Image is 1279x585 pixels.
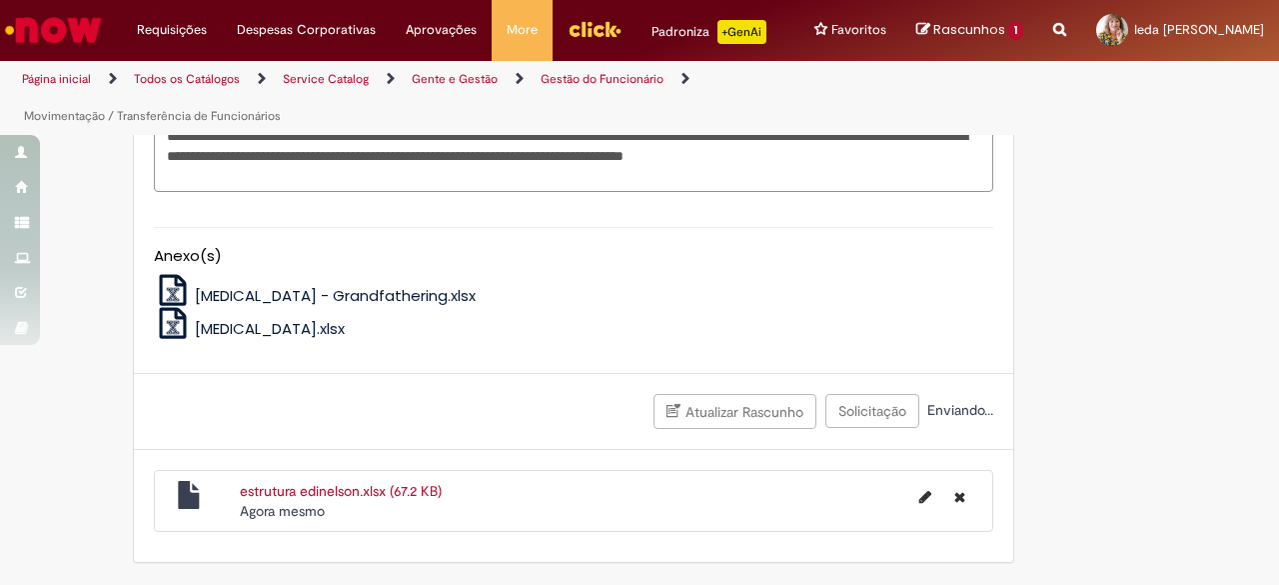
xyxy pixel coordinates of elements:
[916,21,1023,40] a: Rascunhos
[154,248,993,265] h5: Anexo(s)
[195,318,345,339] span: [MEDICAL_DATA].xlsx
[24,108,281,124] a: Movimentação / Transferência de Funcionários
[831,20,886,40] span: Favoritos
[717,20,766,44] p: +GenAi
[283,71,369,87] a: Service Catalog
[541,71,663,87] a: Gestão do Funcionário
[154,318,346,339] a: [MEDICAL_DATA].xlsx
[154,285,477,306] a: [MEDICAL_DATA] - Grandfathering.xlsx
[22,71,91,87] a: Página inicial
[137,20,207,40] span: Requisições
[923,401,993,419] span: Enviando...
[134,71,240,87] a: Todos os Catálogos
[651,20,766,44] div: Padroniza
[933,20,1005,39] span: Rascunhos
[15,61,837,135] ul: Trilhas de página
[406,20,477,40] span: Aprovações
[195,285,476,306] span: [MEDICAL_DATA] - Grandfathering.xlsx
[412,71,498,87] a: Gente e Gestão
[2,10,105,50] img: ServiceNow
[240,502,325,520] span: Agora mesmo
[154,119,993,192] textarea: Descrição
[1134,21,1264,38] span: Ieda [PERSON_NAME]
[237,20,376,40] span: Despesas Corporativas
[240,482,442,500] a: estrutura edinelson.xlsx (67.2 KB)
[507,20,538,40] span: More
[568,14,622,44] img: click_logo_yellow_360x200.png
[942,481,977,513] button: Excluir estrutura edinelson.xlsx
[907,481,943,513] button: Editar nome de arquivo estrutura edinelson.xlsx
[1008,22,1023,40] span: 1
[240,502,325,520] time: 27/08/2025 15:14:06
